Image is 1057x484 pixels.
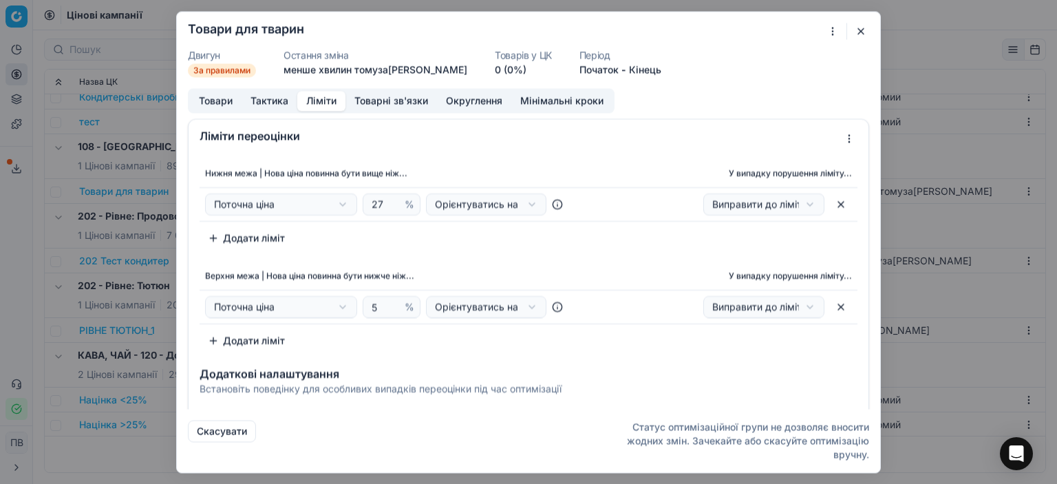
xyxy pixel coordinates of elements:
[200,227,293,249] button: Додати ліміт
[621,63,626,75] font: -
[199,94,233,106] font: Товари
[200,159,584,187] th: Нижня межа | Нова ціна повинна бути вище ніж...
[495,63,501,75] font: 0
[188,420,256,442] button: Скасувати
[200,406,857,420] label: У випадку конфлікту лімітів
[200,329,293,351] button: Додати ліміт
[495,49,552,61] font: Товарів у ЦК
[495,63,526,76] a: 0(0%)
[200,381,857,395] div: Встановіть поведінку для особливих випадків переоцінки під час оптимізації
[284,49,348,61] font: Остання зміна
[629,63,661,75] font: Кінець
[579,49,610,61] font: Період
[627,421,869,460] font: Статус оптимізаційної групи не дозволяє вносити жодних змін. Зачекайте або скасуйте оптимізацію в...
[197,425,247,436] font: Скасувати
[520,94,604,106] font: Мінімальні кроки
[250,94,288,106] font: Тактика
[188,49,220,61] font: Двигун
[579,63,619,75] font: Початок
[629,63,661,76] button: Кінець
[405,197,414,211] span: %
[584,262,857,290] th: У випадку порушення ліміту...
[354,94,428,106] font: Товарні зв'язки
[306,94,337,106] font: Ліміти
[200,130,838,141] div: Ліміти переоцінки
[200,368,857,379] div: Додаткові налаштування
[579,63,619,76] button: Початок
[188,21,304,36] font: Товари для тварин
[504,63,526,75] font: (0%)
[584,159,857,187] th: У випадку порушення ліміту...
[378,63,388,75] font: за
[200,262,584,290] th: Верхня межа | Нова ціна повинна бути нижче ніж...
[388,63,467,75] font: [PERSON_NAME]
[405,299,414,313] span: %
[446,94,502,106] font: Округлення
[284,63,378,75] font: менше хвилин тому
[193,65,250,75] font: За правилами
